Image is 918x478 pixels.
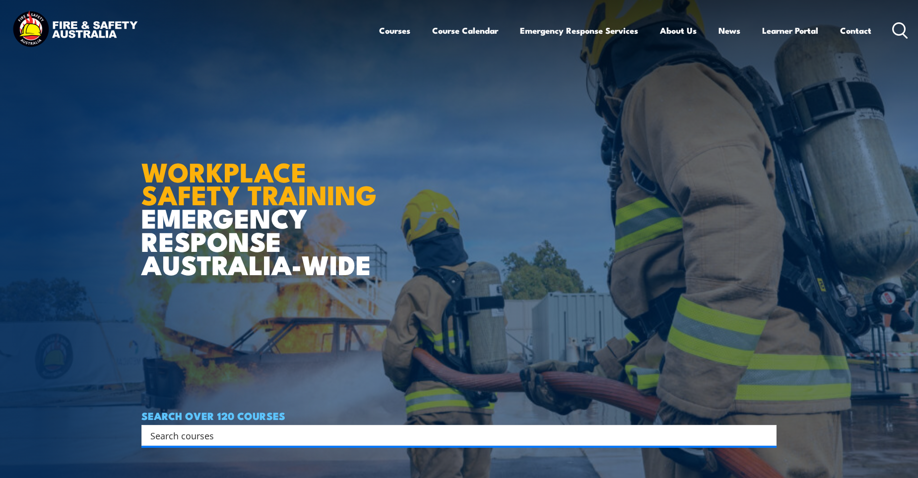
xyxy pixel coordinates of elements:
input: Search input [150,428,755,443]
h4: SEARCH OVER 120 COURSES [141,410,777,421]
a: Courses [379,17,410,44]
a: Course Calendar [432,17,498,44]
a: About Us [660,17,697,44]
form: Search form [152,428,757,442]
a: Learner Portal [762,17,818,44]
h1: EMERGENCY RESPONSE AUSTRALIA-WIDE [141,135,384,276]
strong: WORKPLACE SAFETY TRAINING [141,150,377,215]
button: Search magnifier button [759,428,773,442]
a: News [719,17,740,44]
a: Contact [840,17,871,44]
a: Emergency Response Services [520,17,638,44]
